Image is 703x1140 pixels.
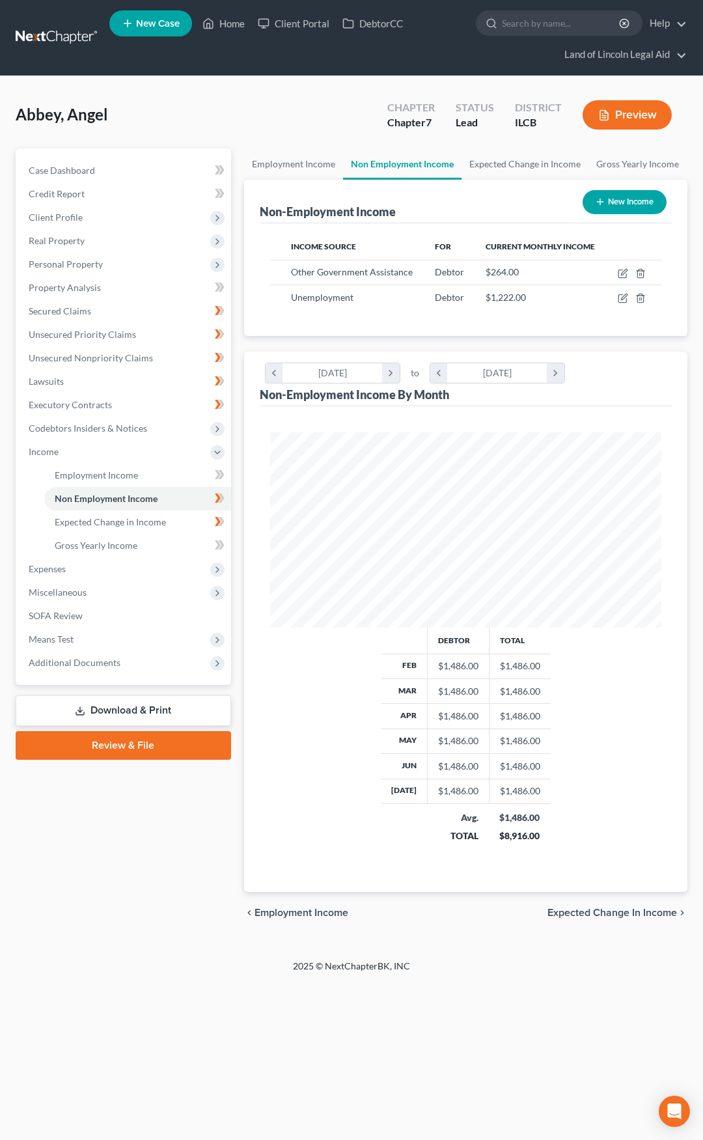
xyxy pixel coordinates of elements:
span: $1,222.00 [486,292,526,303]
div: TOTAL [437,829,478,842]
a: Non Employment Income [343,148,462,180]
div: District [515,100,562,115]
span: Real Property [29,235,85,246]
td: $1,486.00 [489,779,551,803]
span: Expenses [29,563,66,574]
a: Download & Print [16,695,231,726]
th: Feb [381,654,428,678]
i: chevron_right [382,363,400,383]
span: to [411,367,419,380]
button: New Income [583,190,667,214]
span: Expected Change in Income [547,908,677,918]
div: $1,486.00 [438,734,478,747]
span: Miscellaneous [29,587,87,598]
div: $1,486.00 [438,685,478,698]
th: Apr [381,704,428,729]
div: Lead [456,115,494,130]
span: Personal Property [29,258,103,270]
i: chevron_right [547,363,564,383]
a: Non Employment Income [44,487,231,510]
div: $1,486.00 [438,760,478,773]
i: chevron_left [266,363,283,383]
a: SOFA Review [18,604,231,628]
div: Non-Employment Income By Month [260,387,449,402]
a: Employment Income [244,148,343,180]
div: $8,916.00 [499,829,540,842]
button: chevron_left Employment Income [244,908,348,918]
span: Codebtors Insiders & Notices [29,423,147,434]
span: $264.00 [486,266,519,277]
i: chevron_left [244,908,255,918]
button: Expected Change in Income chevron_right [547,908,687,918]
div: Chapter [387,115,435,130]
a: Credit Report [18,182,231,206]
td: $1,486.00 [489,704,551,729]
a: Unsecured Priority Claims [18,323,231,346]
a: Review & File [16,731,231,760]
td: $1,486.00 [489,654,551,678]
div: [DATE] [283,363,382,383]
a: Expected Change in Income [462,148,588,180]
span: Employment Income [55,469,138,480]
span: SOFA Review [29,610,83,621]
a: DebtorCC [336,12,409,35]
span: Non Employment Income [55,493,158,504]
div: $1,486.00 [438,660,478,673]
span: Property Analysis [29,282,101,293]
span: Unsecured Priority Claims [29,329,136,340]
span: Secured Claims [29,305,91,316]
div: [DATE] [447,363,547,383]
th: Mar [381,678,428,703]
i: chevron_right [677,908,687,918]
th: Total [489,628,551,654]
th: May [381,729,428,753]
a: Land of Lincoln Legal Aid [558,43,687,66]
a: Executory Contracts [18,393,231,417]
span: Means Test [29,633,74,645]
th: Jun [381,754,428,779]
span: Income Source [291,242,356,251]
div: Chapter [387,100,435,115]
span: Client Profile [29,212,83,223]
div: 2025 © NextChapterBK, INC [39,960,664,983]
td: $1,486.00 [489,754,551,779]
a: Home [196,12,251,35]
a: Expected Change in Income [44,510,231,534]
td: $1,486.00 [489,729,551,753]
span: Case Dashboard [29,165,95,176]
a: Lawsuits [18,370,231,393]
span: Credit Report [29,188,85,199]
a: Gross Yearly Income [588,148,687,180]
div: Avg. [437,811,478,824]
span: Employment Income [255,908,348,918]
a: Secured Claims [18,299,231,323]
span: For [435,242,451,251]
span: Debtor [435,266,464,277]
span: Other Government Assistance [291,266,413,277]
a: Unsecured Nonpriority Claims [18,346,231,370]
span: Gross Yearly Income [55,540,137,551]
span: Income [29,446,59,457]
div: Open Intercom Messenger [659,1096,690,1127]
a: Help [643,12,687,35]
a: Client Portal [251,12,336,35]
div: $1,486.00 [438,785,478,798]
span: 7 [426,116,432,128]
a: Gross Yearly Income [44,534,231,557]
div: ILCB [515,115,562,130]
span: Debtor [435,292,464,303]
span: Additional Documents [29,657,120,668]
th: [DATE] [381,779,428,803]
div: $1,486.00 [499,811,540,824]
a: Property Analysis [18,276,231,299]
span: New Case [136,19,180,29]
th: Debtor [427,628,489,654]
div: Status [456,100,494,115]
a: Case Dashboard [18,159,231,182]
input: Search by name... [502,11,621,35]
div: Non-Employment Income [260,204,396,219]
span: Abbey, Angel [16,105,108,124]
a: Employment Income [44,464,231,487]
td: $1,486.00 [489,678,551,703]
span: Executory Contracts [29,399,112,410]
